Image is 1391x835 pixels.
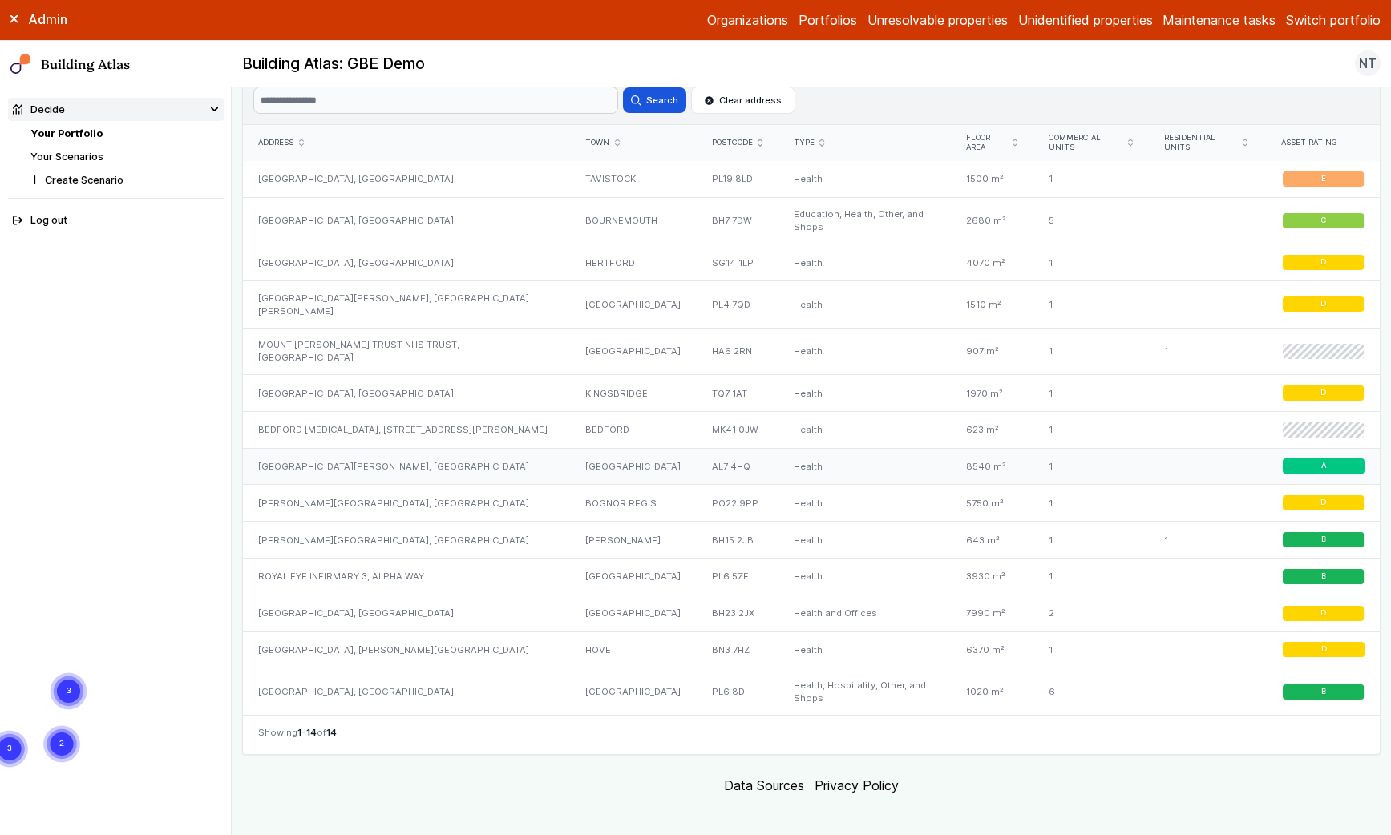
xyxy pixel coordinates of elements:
span: Showing of [258,726,337,739]
div: PO22 9PP [697,485,778,522]
div: 907 m² [951,328,1033,375]
button: Search [623,87,685,113]
div: Health [778,375,951,412]
div: Health [778,559,951,595]
div: 1 [1148,522,1263,559]
div: 1 [1033,244,1148,281]
div: 1 [1033,375,1148,412]
div: 643 m² [951,522,1033,559]
div: [GEOGRAPHIC_DATA], [GEOGRAPHIC_DATA] [243,375,570,412]
div: [GEOGRAPHIC_DATA], [GEOGRAPHIC_DATA] [243,161,570,197]
div: 3930 m² [951,559,1033,595]
div: BOURNEMOUTH [570,197,696,244]
span: D [1320,645,1326,655]
div: 1 [1033,280,1148,328]
a: [GEOGRAPHIC_DATA], [PERSON_NAME][GEOGRAPHIC_DATA]HOVEBN3 7HZHealth6370 m²1D [243,631,1380,668]
a: [GEOGRAPHIC_DATA], [GEOGRAPHIC_DATA]BOURNEMOUTHBH7 7DWEducation, Health, Other, and Shops2680 m²5C [243,197,1380,244]
div: 2 [1033,595,1148,631]
div: 6370 m² [951,631,1033,668]
a: [GEOGRAPHIC_DATA], [GEOGRAPHIC_DATA][GEOGRAPHIC_DATA]PL6 8DHHealth, Hospitality, Other, and Shops... [243,668,1380,715]
span: D [1320,388,1326,398]
div: BEDFORD [570,411,696,448]
a: [GEOGRAPHIC_DATA], [GEOGRAPHIC_DATA]HERTFORDSG14 1LPHealth4070 m²1D [243,244,1380,281]
span: C [1320,216,1326,226]
div: 6 [1033,668,1148,715]
nav: Table navigation [243,715,1380,754]
div: 1 [1033,411,1148,448]
div: 8540 m² [951,448,1033,485]
div: [GEOGRAPHIC_DATA] [570,280,696,328]
a: [GEOGRAPHIC_DATA], [GEOGRAPHIC_DATA][GEOGRAPHIC_DATA]BH23 2JXHealth and Offices7990 m²2D [243,595,1380,631]
div: [GEOGRAPHIC_DATA] [570,595,696,631]
div: MOUNT [PERSON_NAME] TRUST NHS TRUST, [GEOGRAPHIC_DATA] [243,328,570,375]
a: [GEOGRAPHIC_DATA], [GEOGRAPHIC_DATA]KINGSBRIDGETQ7 1ATHealth1970 m²1D [243,375,1380,412]
a: [GEOGRAPHIC_DATA][PERSON_NAME], [GEOGRAPHIC_DATA][PERSON_NAME][GEOGRAPHIC_DATA]PL4 7QDHealth1510 ... [243,280,1380,328]
div: 1970 m² [951,375,1033,412]
div: 1 [1033,522,1148,559]
div: 1 [1033,448,1148,485]
div: 5750 m² [951,485,1033,522]
a: Unresolvable properties [867,10,1008,30]
span: 1-14 [297,727,317,738]
div: 1510 m² [951,280,1033,328]
div: Education, Health, Other, and Shops [778,197,951,244]
div: 1 [1033,631,1148,668]
div: Health [778,631,951,668]
div: Health and Offices [778,595,951,631]
div: [GEOGRAPHIC_DATA] [570,668,696,715]
a: [PERSON_NAME][GEOGRAPHIC_DATA], [GEOGRAPHIC_DATA][PERSON_NAME]BH15 2JBHealth643 m²11B [243,522,1380,559]
div: 623 m² [951,411,1033,448]
div: [PERSON_NAME][GEOGRAPHIC_DATA], [GEOGRAPHIC_DATA] [243,485,570,522]
span: A [1320,462,1326,472]
div: [GEOGRAPHIC_DATA] [570,559,696,595]
div: Health [778,328,951,375]
a: [GEOGRAPHIC_DATA], [GEOGRAPHIC_DATA]TAVISTOCKPL19 8LDHealth1500 m²1E [243,161,1380,197]
div: BH15 2JB [697,522,778,559]
div: Health [778,448,951,485]
div: [GEOGRAPHIC_DATA], [GEOGRAPHIC_DATA] [243,595,570,631]
div: BEDFORD [MEDICAL_DATA], [STREET_ADDRESS][PERSON_NAME] [243,411,570,448]
button: Clear address [691,87,795,114]
span: D [1320,257,1326,268]
span: B [1321,687,1326,697]
a: [GEOGRAPHIC_DATA][PERSON_NAME], [GEOGRAPHIC_DATA][GEOGRAPHIC_DATA]AL7 4HQHealth8540 m²1A [243,448,1380,485]
div: PL19 8LD [697,161,778,197]
div: PL4 7QD [697,280,778,328]
div: 1 [1033,328,1148,375]
a: Organizations [707,10,788,30]
div: SG14 1LP [697,244,778,281]
span: 14 [326,727,337,738]
div: TQ7 1AT [697,375,778,412]
a: Portfolios [799,10,857,30]
div: 1 [1033,485,1148,522]
div: BN3 7HZ [697,631,778,668]
a: Data Sources [724,777,804,793]
a: BEDFORD [MEDICAL_DATA], [STREET_ADDRESS][PERSON_NAME]BEDFORDMK41 0JWHealth623 m²1 [243,411,1380,448]
div: Type [794,138,936,148]
span: B [1321,534,1326,545]
span: D [1320,608,1326,619]
button: Switch portfolio [1286,10,1381,30]
div: Health [778,280,951,328]
a: Maintenance tasks [1163,10,1276,30]
span: NT [1359,54,1377,73]
div: [PERSON_NAME][GEOGRAPHIC_DATA], [GEOGRAPHIC_DATA] [243,522,570,559]
h2: Building Atlas: GBE Demo [242,54,425,75]
div: Health [778,244,951,281]
div: Residential units [1164,133,1248,154]
a: ROYAL EYE INFIRMARY 3, ALPHA WAY[GEOGRAPHIC_DATA]PL6 5ZFHealth3930 m²1B [243,559,1380,595]
div: HOVE [570,631,696,668]
div: 1500 m² [951,161,1033,197]
div: 1020 m² [951,668,1033,715]
div: HERTFORD [570,244,696,281]
a: [PERSON_NAME][GEOGRAPHIC_DATA], [GEOGRAPHIC_DATA]BOGNOR REGISPO22 9PPHealth5750 m²1D [243,485,1380,522]
div: Postcode [712,138,763,148]
div: 5 [1033,197,1148,244]
button: Log out [8,209,224,232]
div: KINGSBRIDGE [570,375,696,412]
div: Address [258,138,555,148]
div: PL6 8DH [697,668,778,715]
span: D [1320,498,1326,508]
div: [GEOGRAPHIC_DATA], [GEOGRAPHIC_DATA] [243,668,570,715]
div: 2680 m² [951,197,1033,244]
